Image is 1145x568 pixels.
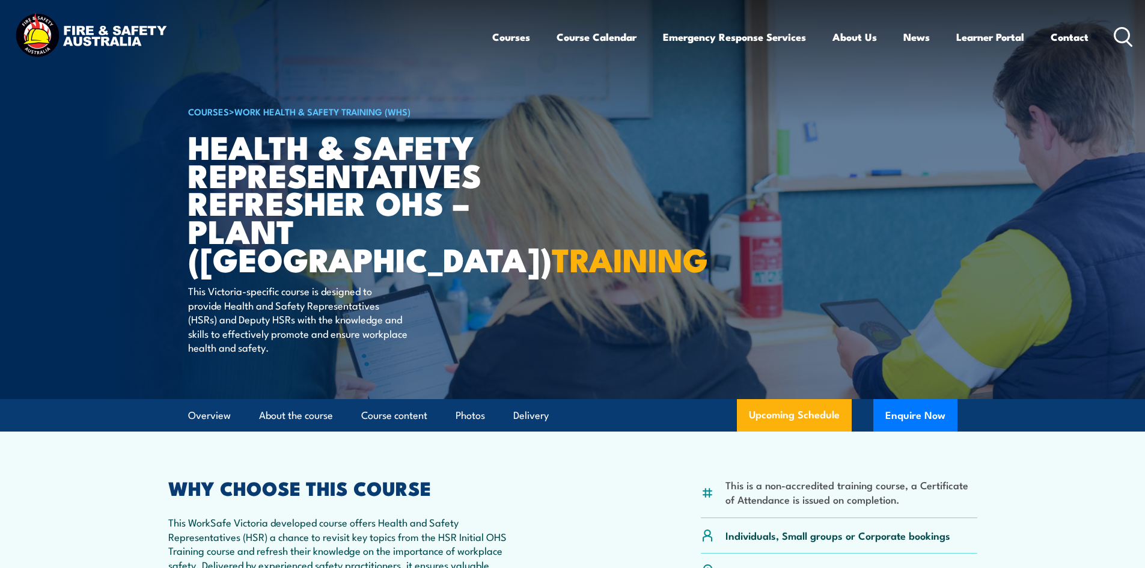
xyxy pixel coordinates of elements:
p: Individuals, Small groups or Corporate bookings [725,528,950,542]
a: Work Health & Safety Training (WHS) [234,105,411,118]
h1: Health & Safety Representatives Refresher OHS – Plant ([GEOGRAPHIC_DATA]) [188,132,485,273]
a: Emergency Response Services [663,21,806,53]
a: About the course [259,400,333,432]
h2: WHY CHOOSE THIS COURSE [168,479,519,496]
a: News [903,21,930,53]
a: Course content [361,400,427,432]
a: Contact [1051,21,1089,53]
button: Enquire Now [873,399,957,432]
a: Learner Portal [956,21,1024,53]
a: Overview [188,400,231,432]
a: Photos [456,400,485,432]
strong: TRAINING [552,233,708,283]
a: Courses [492,21,530,53]
a: Delivery [513,400,549,432]
a: Course Calendar [557,21,637,53]
a: Upcoming Schedule [737,399,852,432]
a: About Us [832,21,877,53]
p: This Victoria-specific course is designed to provide Health and Safety Representatives (HSRs) and... [188,284,408,354]
h6: > [188,104,485,118]
a: COURSES [188,105,229,118]
li: This is a non-accredited training course, a Certificate of Attendance is issued on completion. [725,478,977,506]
